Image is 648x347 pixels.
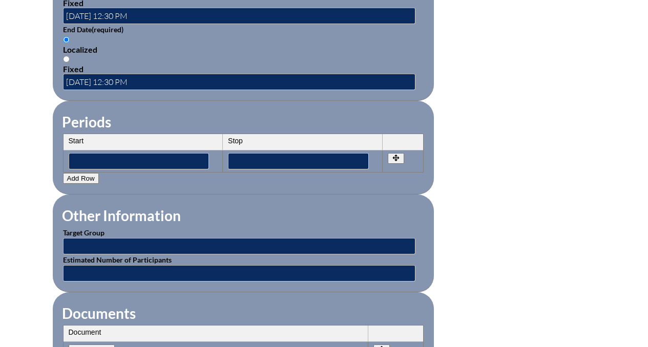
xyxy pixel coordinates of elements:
label: Target Group [63,228,104,237]
th: Start [64,134,223,150]
th: Document [64,326,368,342]
input: Localized [63,36,70,43]
div: Localized [63,45,424,54]
label: Estimated Number of Participants [63,255,172,264]
legend: Documents [61,305,137,322]
legend: Other Information [61,207,182,224]
span: (required) [92,25,123,34]
legend: Periods [61,113,112,131]
label: End Date [63,25,123,34]
button: Add Row [63,173,99,184]
input: Fixed [63,56,70,62]
th: Stop [223,134,383,150]
div: Fixed [63,64,424,74]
